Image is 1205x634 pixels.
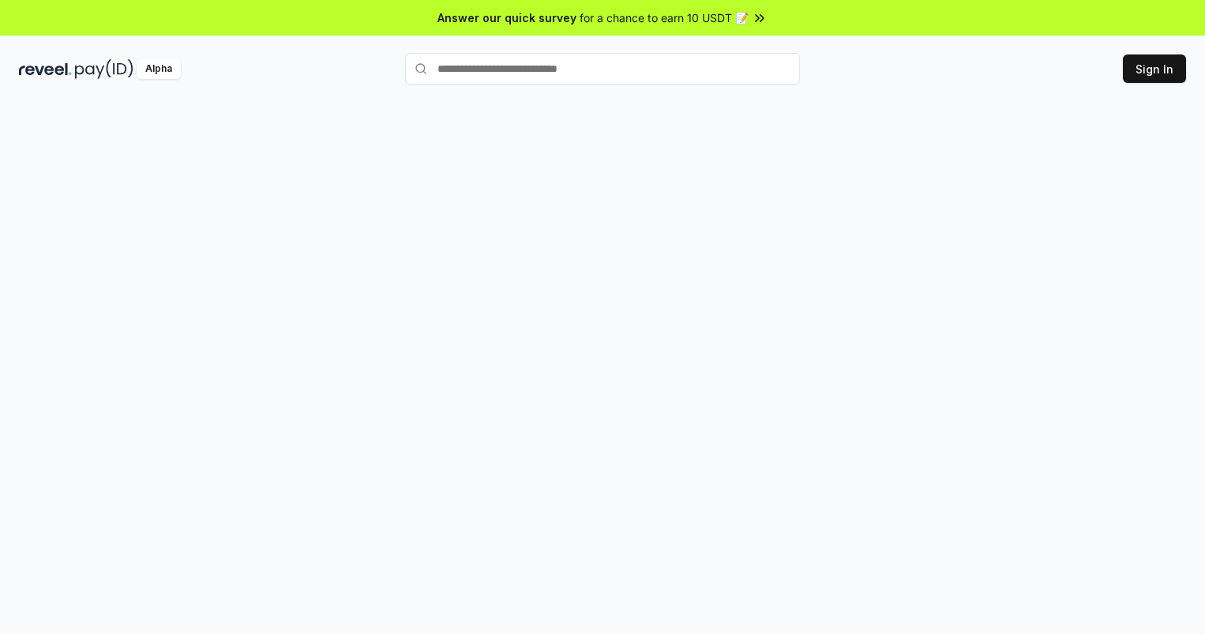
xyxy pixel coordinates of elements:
button: Sign In [1123,54,1186,83]
img: pay_id [75,59,133,79]
span: Answer our quick survey [437,9,576,26]
div: Alpha [137,59,181,79]
span: for a chance to earn 10 USDT 📝 [580,9,749,26]
img: reveel_dark [19,59,72,79]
